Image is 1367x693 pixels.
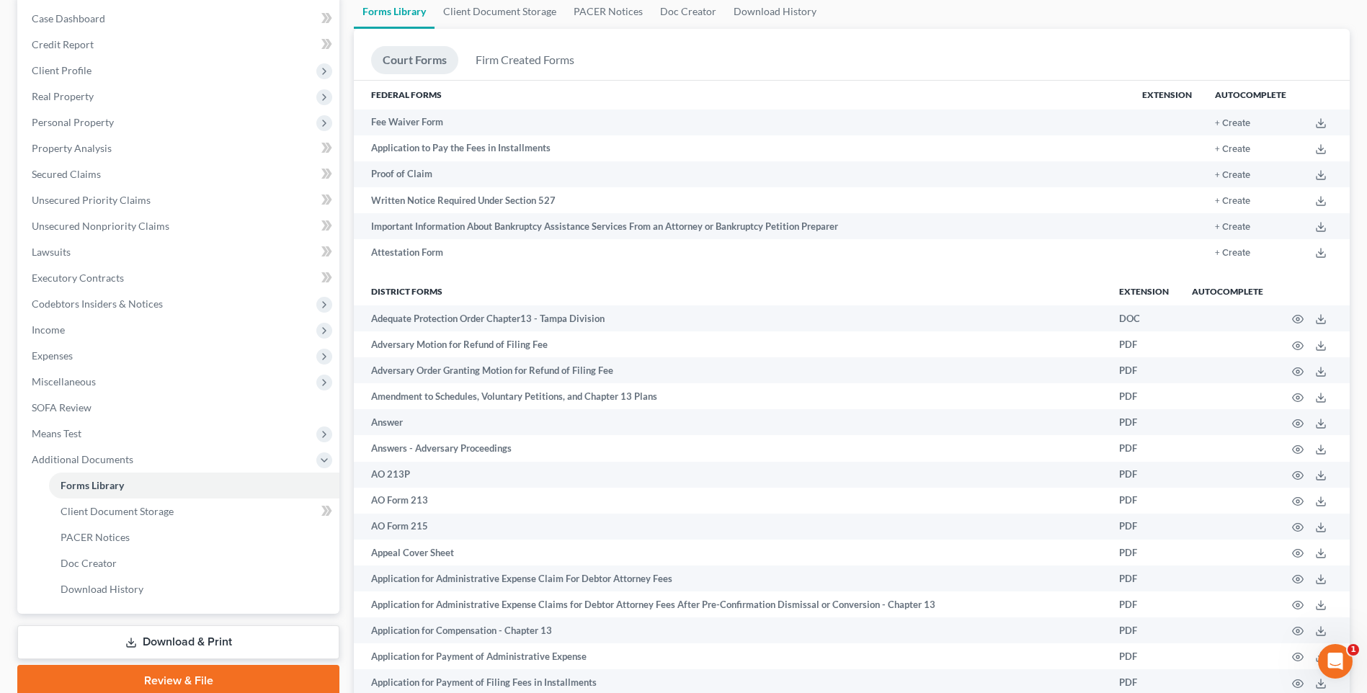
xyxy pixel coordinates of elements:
[1215,197,1250,206] button: + Create
[32,12,105,24] span: Case Dashboard
[1108,488,1180,514] td: PDF
[354,305,1108,331] td: Adequate Protection Order Chapter13 - Tampa Division
[32,453,133,465] span: Additional Documents
[354,565,1108,591] td: Application for Administrative Expense Claim For Debtor Attorney Fees
[32,194,151,206] span: Unsecured Priority Claims
[354,462,1108,488] td: AO 213P
[1348,644,1359,656] span: 1
[354,540,1108,565] td: Appeal Cover Sheet
[354,213,1131,239] td: Important Information About Bankruptcy Assistance Services From an Attorney or Bankruptcy Petitio...
[1215,119,1250,128] button: + Create
[32,323,65,336] span: Income
[1108,357,1180,383] td: PDF
[1108,277,1180,305] th: Extension
[1215,249,1250,258] button: + Create
[32,168,101,180] span: Secured Claims
[354,81,1131,109] th: Federal Forms
[354,331,1108,357] td: Adversary Motion for Refund of Filing Fee
[1108,305,1180,331] td: DOC
[61,531,130,543] span: PACER Notices
[49,473,339,498] a: Forms Library
[1108,591,1180,617] td: PDF
[1108,514,1180,540] td: PDF
[49,524,339,550] a: PACER Notices
[32,90,94,102] span: Real Property
[1108,383,1180,409] td: PDF
[354,409,1108,435] td: Answer
[20,32,339,58] a: Credit Report
[61,479,124,491] span: Forms Library
[354,383,1108,409] td: Amendment to Schedules, Voluntary Petitions, and Chapter 13 Plans
[32,246,71,258] span: Lawsuits
[354,109,1131,135] td: Fee Waiver Form
[20,161,339,187] a: Secured Claims
[20,239,339,265] a: Lawsuits
[20,6,339,32] a: Case Dashboard
[20,135,339,161] a: Property Analysis
[32,401,92,413] span: SOFA Review
[20,265,339,291] a: Executory Contracts
[32,142,112,154] span: Property Analysis
[1180,277,1275,305] th: Autocomplete
[61,557,117,569] span: Doc Creator
[1108,331,1180,357] td: PDF
[49,576,339,602] a: Download History
[464,46,586,74] a: Firm Created Forms
[1215,145,1250,154] button: + Create
[20,187,339,213] a: Unsecured Priority Claims
[32,427,81,439] span: Means Test
[61,583,143,595] span: Download History
[49,498,339,524] a: Client Document Storage
[354,277,1108,305] th: District forms
[354,187,1131,213] td: Written Notice Required Under Section 527
[32,64,92,76] span: Client Profile
[1108,435,1180,461] td: PDF
[1215,223,1250,232] button: + Create
[32,349,73,362] span: Expenses
[354,617,1108,643] td: Application for Compensation - Chapter 13
[354,357,1108,383] td: Adversary Order Granting Motion for Refund of Filing Fee
[17,625,339,659] a: Download & Print
[1203,81,1298,109] th: Autocomplete
[49,550,339,576] a: Doc Creator
[32,272,124,284] span: Executory Contracts
[1215,171,1250,180] button: + Create
[20,395,339,421] a: SOFA Review
[354,591,1108,617] td: Application for Administrative Expense Claims for Debtor Attorney Fees After Pre-Confirmation Dis...
[32,298,163,310] span: Codebtors Insiders & Notices
[32,38,94,50] span: Credit Report
[354,135,1131,161] td: Application to Pay the Fees in Installments
[32,220,169,232] span: Unsecured Nonpriority Claims
[354,643,1108,669] td: Application for Payment of Administrative Expense
[371,46,458,74] a: Court Forms
[354,514,1108,540] td: AO Form 215
[32,375,96,388] span: Miscellaneous
[354,488,1108,514] td: AO Form 213
[354,435,1108,461] td: Answers - Adversary Proceedings
[1131,81,1203,109] th: Extension
[1108,565,1180,591] td: PDF
[1318,644,1353,679] iframe: Intercom live chat
[1108,409,1180,435] td: PDF
[20,213,339,239] a: Unsecured Nonpriority Claims
[1108,462,1180,488] td: PDF
[354,161,1131,187] td: Proof of Claim
[61,505,174,517] span: Client Document Storage
[1108,617,1180,643] td: PDF
[354,239,1131,265] td: Attestation Form
[32,116,114,128] span: Personal Property
[1108,643,1180,669] td: PDF
[1108,540,1180,565] td: PDF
